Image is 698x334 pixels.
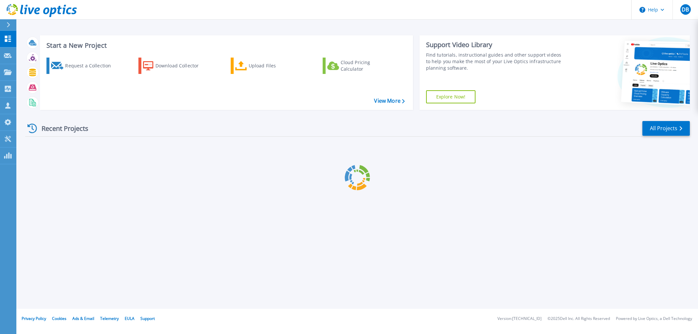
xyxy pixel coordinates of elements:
li: Version: [TECHNICAL_ID] [497,317,542,321]
div: Cloud Pricing Calculator [341,59,393,72]
a: Upload Files [231,58,304,74]
a: Cookies [52,316,66,321]
div: Download Collector [155,59,208,72]
a: EULA [125,316,134,321]
a: Download Collector [138,58,211,74]
a: View More [374,98,404,104]
li: Powered by Live Optics, a Dell Technology [616,317,692,321]
a: Explore Now! [426,90,476,103]
a: Privacy Policy [22,316,46,321]
h3: Start a New Project [46,42,404,49]
span: DB [682,7,689,12]
div: Request a Collection [65,59,117,72]
a: Ads & Email [72,316,94,321]
div: Support Video Library [426,41,565,49]
a: Cloud Pricing Calculator [323,58,396,74]
div: Upload Files [249,59,301,72]
a: Support [140,316,155,321]
div: Find tutorials, instructional guides and other support videos to help you make the most of your L... [426,52,565,71]
li: © 2025 Dell Inc. All Rights Reserved [547,317,610,321]
a: Telemetry [100,316,119,321]
a: Request a Collection [46,58,119,74]
div: Recent Projects [25,120,97,136]
a: All Projects [642,121,690,136]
